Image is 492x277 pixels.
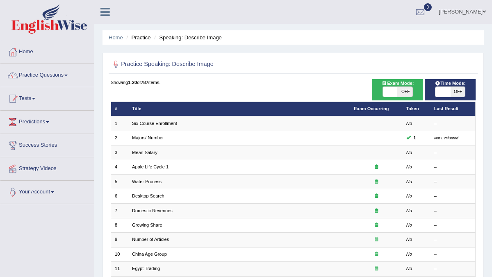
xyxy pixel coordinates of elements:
span: Time Mode: [432,80,468,87]
div: Exam occurring question [354,266,399,272]
em: No [406,223,412,227]
td: 4 [111,160,128,174]
td: 9 [111,233,128,247]
span: You can still take this question [411,134,419,142]
a: Domestic Revenues [132,208,173,213]
div: – [434,164,471,170]
span: OFF [398,87,412,97]
a: Apple Life Cycle 1 [132,164,169,169]
li: Speaking: Describe Image [152,34,222,41]
b: 1-20 [128,80,137,85]
em: No [406,179,412,184]
td: 2 [111,131,128,145]
div: Exam occurring question [354,251,399,258]
div: – [434,236,471,243]
a: Exam Occurring [354,106,389,111]
div: – [434,208,471,214]
h2: Practice Speaking: Describe Image [111,59,337,70]
div: – [434,150,471,156]
em: No [406,266,412,271]
em: No [406,208,412,213]
div: Showing of items. [111,79,476,86]
a: Desktop Search [132,193,164,198]
a: Mean Salary [132,150,157,155]
em: No [406,150,412,155]
a: Your Account [0,181,94,201]
span: 0 [424,3,432,11]
a: Six Course Enrollment [132,121,177,126]
a: Water Process [132,179,162,184]
em: No [406,252,412,257]
td: 1 [111,116,128,131]
div: – [434,193,471,200]
div: Show exams occurring in exams [372,79,424,100]
a: Home [0,41,94,61]
div: – [434,222,471,229]
div: – [434,266,471,272]
span: OFF [450,87,465,97]
th: Last Result [430,102,476,116]
a: Practice Questions [0,64,94,84]
a: Predictions [0,111,94,131]
b: 787 [141,80,148,85]
td: 6 [111,189,128,203]
a: Number of Articles [132,237,169,242]
th: Taken [402,102,430,116]
em: No [406,237,412,242]
a: Majors' Number [132,135,164,140]
div: Exam occurring question [354,236,399,243]
td: 11 [111,262,128,276]
span: Exam Mode: [379,80,417,87]
a: Strategy Videos [0,157,94,178]
td: 3 [111,145,128,160]
div: – [434,120,471,127]
div: Exam occurring question [354,208,399,214]
td: 5 [111,175,128,189]
em: No [406,121,412,126]
th: Title [128,102,350,116]
small: Not Evaluated [434,136,458,140]
th: # [111,102,128,116]
div: Exam occurring question [354,179,399,185]
em: No [406,164,412,169]
a: Success Stories [0,134,94,154]
div: Exam occurring question [354,193,399,200]
div: Exam occurring question [354,222,399,229]
td: 10 [111,247,128,261]
a: Growing Share [132,223,162,227]
td: 7 [111,204,128,218]
em: No [406,193,412,198]
div: – [434,179,471,185]
a: China Age Group [132,252,167,257]
a: Egypt Trading [132,266,160,271]
td: 8 [111,218,128,232]
a: Home [109,34,123,41]
li: Practice [124,34,150,41]
div: – [434,251,471,258]
a: Tests [0,87,94,108]
div: Exam occurring question [354,164,399,170]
